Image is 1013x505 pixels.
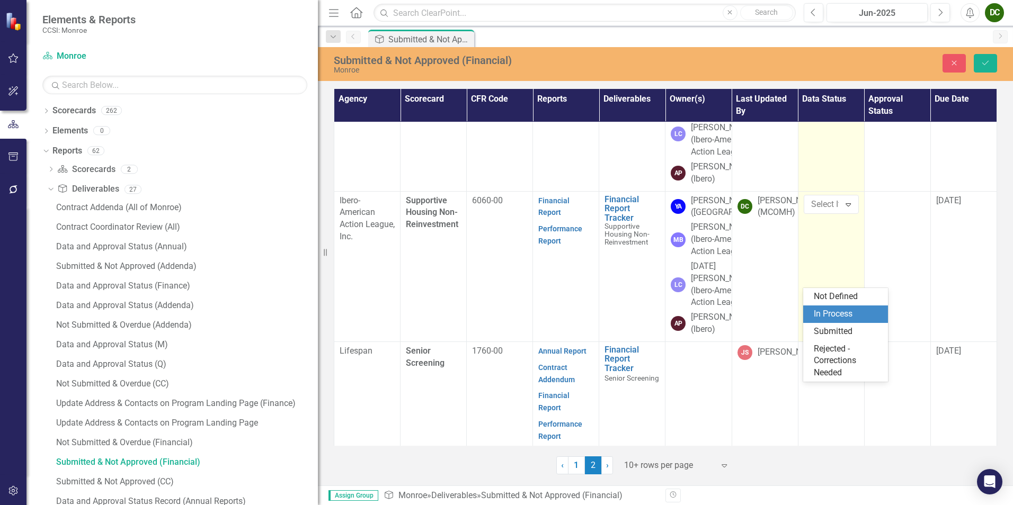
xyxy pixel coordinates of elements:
a: Performance Report [538,224,582,245]
div: Contract Coordinator Review (All) [56,222,318,232]
input: Search ClearPoint... [374,4,796,22]
button: Jun-2025 [827,3,928,22]
span: Supportive Housing Non-Reinvestment [406,195,458,230]
a: Scorecards [57,164,115,176]
div: AP [671,316,686,331]
a: Contract Addendum [538,363,575,384]
div: Monroe [334,66,702,74]
a: Update Address & Contacts on Program Landing Page (Finance) [54,395,318,412]
span: Supportive Housing Non-Reinvestment [605,222,650,246]
div: [DATE][PERSON_NAME] (Ibero-American Action League) [691,110,754,158]
div: Not Submitted & Overdue (Addenda) [56,320,318,330]
div: [PERSON_NAME] (Ibero) [691,311,754,336]
a: Deliverables [431,490,477,500]
a: Financial Report [538,391,570,412]
a: Monroe [398,490,427,500]
div: [PERSON_NAME] (Ibero-American Action League) [691,221,754,258]
span: [DATE] [936,346,961,356]
div: [DATE][PERSON_NAME] (Ibero-American Action League) [691,260,754,309]
div: Data and Approval Status (Finance) [56,281,318,291]
div: MB [671,232,686,247]
span: Senior Screening [605,374,659,382]
div: Data and Approval Status (Annual) [56,242,318,251]
div: Submitted & Not Approved (Financial) [56,457,318,467]
div: Submitted & Not Approved (CC) [56,477,318,486]
a: Financial Report [538,196,570,217]
div: [PERSON_NAME] (Ibero) [691,161,754,185]
a: Submitted & Not Approved (Addenda) [54,258,318,275]
div: » » [384,490,657,502]
input: Search Below... [42,76,307,94]
div: [PERSON_NAME] [758,346,821,358]
a: Deliverables [57,183,119,195]
span: 2 [585,456,602,474]
a: Contract Addenda (All of Monroe) [54,199,318,216]
div: Submitted & Not Approved (Financial) [388,33,472,46]
a: Elements [52,125,88,137]
div: LC [671,277,686,292]
span: 6060-00 [472,195,503,205]
div: 27 [125,185,141,194]
a: Financial Report Tracker [605,345,660,373]
span: Senior Screening [406,346,445,368]
div: 62 [87,146,104,155]
div: YA [671,199,686,214]
span: Search [755,8,778,16]
small: CCSI: Monroe [42,26,136,34]
div: Not Submitted & Overdue (Financial) [56,438,318,447]
div: Contract Addenda (All of Monroe) [56,203,318,212]
a: Performance Report [538,420,582,440]
a: Data and Approval Status (Addenda) [54,297,318,314]
div: Submitted & Not Approved (Financial) [481,490,623,500]
button: Search [740,5,793,20]
a: Scorecards [52,105,96,117]
div: Rejected - Corrections Needed [814,343,882,380]
div: [PERSON_NAME] ([GEOGRAPHIC_DATA]) [691,195,777,219]
img: ClearPoint Strategy [5,12,24,31]
div: Data and Approval Status (M) [56,340,318,349]
a: Monroe [42,50,175,62]
div: Jun-2025 [830,7,924,20]
button: DC [985,3,1004,22]
p: Lifespan [340,345,395,357]
a: Reports [52,145,82,157]
a: Submitted & Not Approved (Financial) [54,454,318,471]
div: Submitted & Not Approved (Addenda) [56,261,318,271]
a: Data and Approval Status (Annual) [54,238,318,255]
p: Ibero-American Action League, Inc. [340,195,395,243]
a: Not Submitted & Overdue (CC) [54,375,318,392]
a: Data and Approval Status (M) [54,336,318,353]
div: Update Address & Contacts on Program Landing Page (Finance) [56,399,318,408]
span: Elements & Reports [42,13,136,26]
div: Not Submitted & Overdue (CC) [56,379,318,389]
div: AP [671,166,686,181]
a: Not Submitted & Overdue (Financial) [54,434,318,451]
div: LC [671,127,686,141]
a: 1 [568,456,585,474]
div: In Process [814,308,882,320]
span: 1760-00 [472,346,503,356]
div: DC [737,199,752,214]
a: Not Submitted & Overdue (Addenda) [54,317,318,333]
div: [PERSON_NAME] (MCOMH) [758,195,821,219]
div: Submitted & Not Approved (Financial) [334,55,702,66]
a: Data and Approval Status (Finance) [54,277,318,294]
div: Update Address & Contacts on Program Landing Page [56,418,318,428]
a: Contract Coordinator Review (All) [54,219,318,236]
div: Data and Approval Status (Addenda) [56,301,318,310]
div: JS [737,345,752,360]
a: Annual Report [538,347,587,355]
span: ‹ [561,460,564,470]
a: Update Address & Contacts on Program Landing Page [54,414,318,431]
div: Data and Approval Status (Q) [56,359,318,369]
div: 262 [101,106,122,115]
div: 2 [121,165,138,174]
a: Submitted & Not Approved (CC) [54,473,318,490]
span: › [606,460,609,470]
a: Data and Approval Status (Q) [54,356,318,373]
div: Open Intercom Messenger [977,469,1002,494]
div: 0 [93,127,110,136]
a: Financial Report Tracker [605,195,660,223]
span: Assign Group [328,490,378,501]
